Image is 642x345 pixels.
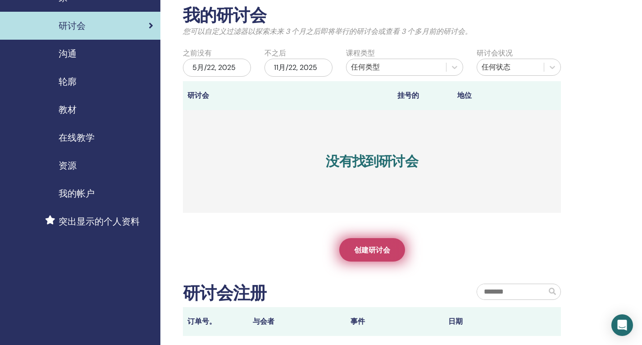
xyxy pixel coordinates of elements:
span: 研讨会 [59,19,86,32]
span: 沟通 [59,47,77,60]
a: 创建研讨会 [339,238,405,262]
label: 研讨会状况 [477,48,513,59]
th: 挂号的 [393,81,453,110]
label: 不之后 [264,48,286,59]
label: 课程类型 [346,48,375,59]
div: 任何类型 [351,62,442,73]
span: 资源 [59,159,77,172]
div: 11月/22, 2025 [264,59,332,77]
th: 事件 [346,307,444,336]
th: 订单号。 [183,307,248,336]
th: 日期 [444,307,542,336]
h2: 我的研讨会 [183,5,561,26]
div: 任何状态 [482,62,539,73]
div: 5月/22, 2025 [183,59,251,77]
h3: 没有找到研讨会 [183,110,561,213]
label: 之前没有 [183,48,212,59]
span: 创建研讨会 [354,245,390,255]
span: 轮廓 [59,75,77,88]
span: 我的帐户 [59,187,95,200]
span: 突出显示的个人资料 [59,215,140,228]
p: 您可以自定义过滤器以探索未来 3 个月之后即将举行的研讨会或查看 3 个多月前的研讨会。 [183,26,561,37]
th: 研讨会 [183,81,243,110]
span: 在线教学 [59,131,95,144]
th: 地位 [453,81,543,110]
h2: 研讨会注册 [183,283,266,304]
div: Open Intercom Messenger [611,314,633,336]
th: 与会者 [248,307,346,336]
span: 教材 [59,103,77,116]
